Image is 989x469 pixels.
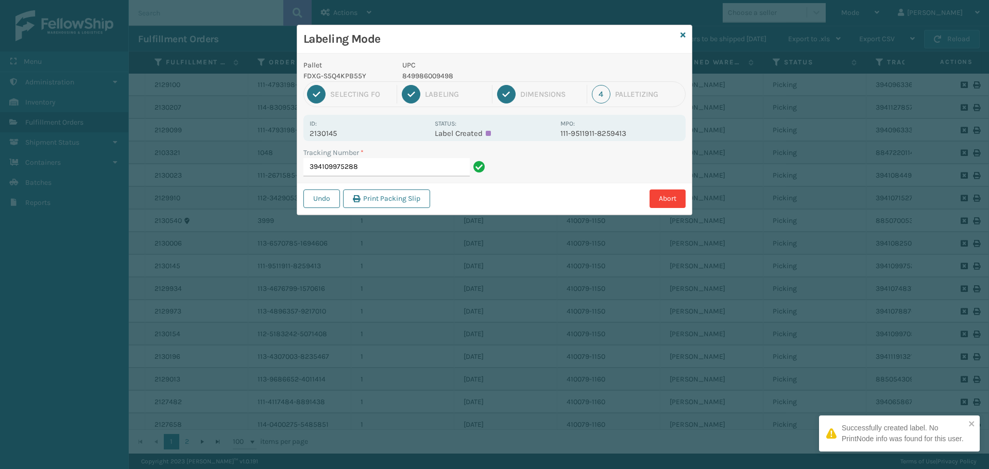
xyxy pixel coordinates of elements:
label: Tracking Number [303,147,364,158]
button: Abort [650,189,686,208]
div: Labeling [425,90,487,99]
div: Successfully created label. No PrintNode info was found for this user. [842,423,965,444]
p: 111-9511911-8259413 [560,129,679,138]
label: MPO: [560,120,575,127]
button: Print Packing Slip [343,189,430,208]
div: Palletizing [615,90,682,99]
p: 849986009498 [402,71,554,81]
label: Id: [310,120,317,127]
div: 4 [592,85,610,103]
button: Undo [303,189,340,208]
label: Status: [435,120,456,127]
button: close [968,420,976,429]
h3: Labeling Mode [303,31,676,47]
p: Label Created [435,129,554,138]
p: Pallet [303,60,390,71]
div: Selecting FO [330,90,392,99]
div: 3 [497,85,516,103]
div: 2 [402,85,420,103]
p: UPC [402,60,554,71]
div: 1 [307,85,326,103]
p: FDXG-S5Q4KPB55Y [303,71,390,81]
p: 2130145 [310,129,429,138]
div: Dimensions [520,90,582,99]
